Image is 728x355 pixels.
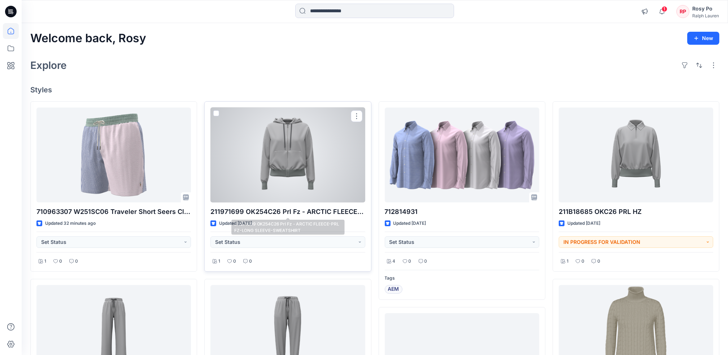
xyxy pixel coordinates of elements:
[36,207,191,217] p: 710963307 W251SC06 Traveler Short Seers Classic - SEERSUCKER TRAVELER
[409,258,411,265] p: 0
[210,207,365,217] p: 211971699 OK254C26 Prl Fz - ARCTIC FLEECE-PRL FZ-LONG SLEEVE-SWEATSHIRT
[424,258,427,265] p: 0
[36,108,191,202] a: 710963307 W251SC06 Traveler Short Seers Classic - SEERSUCKER TRAVELER
[59,258,62,265] p: 0
[692,4,719,13] div: Rosy Po
[30,60,67,71] h2: Explore
[393,258,396,265] p: 4
[233,258,236,265] p: 0
[388,285,399,294] span: AEM
[559,108,713,202] a: 211B18685 OKC26 PRL HZ
[249,258,252,265] p: 0
[692,13,719,18] div: Ralph Lauren
[559,207,713,217] p: 211B18685 OKC26 PRL HZ
[385,108,539,202] a: 712814931
[75,258,78,265] p: 0
[687,32,719,45] button: New
[30,32,146,45] h2: Welcome back, Rosy
[210,108,365,202] a: 211971699 OK254C26 Prl Fz - ARCTIC FLEECE-PRL FZ-LONG SLEEVE-SWEATSHIRT
[567,220,600,227] p: Updated [DATE]
[662,6,667,12] span: 1
[218,258,220,265] p: 1
[44,258,46,265] p: 1
[385,207,539,217] p: 712814931
[597,258,600,265] p: 0
[219,220,252,227] p: Updated [DATE]
[30,86,719,94] h4: Styles
[385,275,539,282] p: Tags
[393,220,426,227] p: Updated [DATE]
[567,258,568,265] p: 1
[676,5,689,18] div: RP
[45,220,96,227] p: Updated 32 minutes ago
[581,258,584,265] p: 0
